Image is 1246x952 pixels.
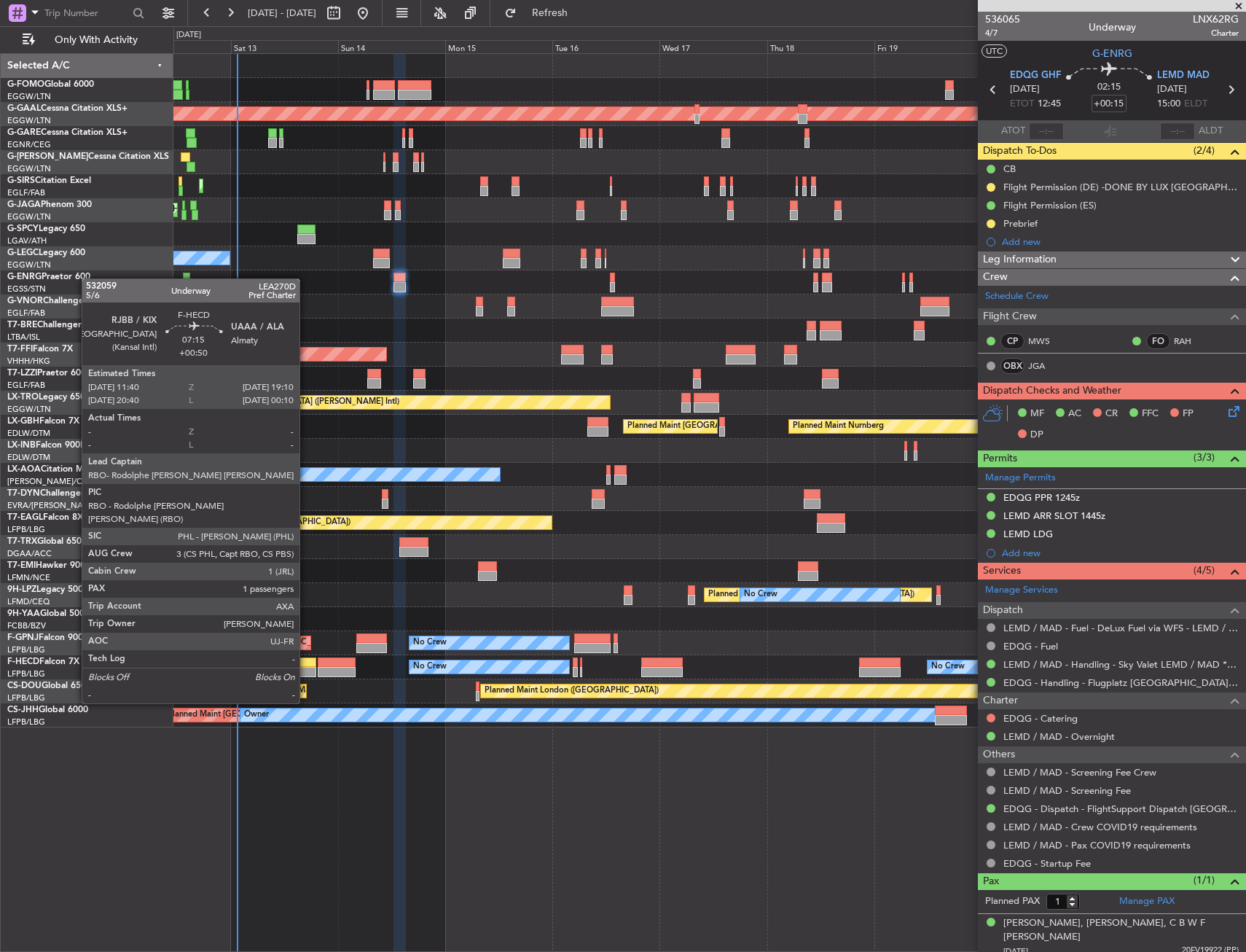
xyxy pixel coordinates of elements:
span: G-LEGC [7,249,39,257]
div: Mon 15 [445,40,552,53]
a: LEMD / MAD - Crew COVID19 requirements [1003,821,1197,833]
div: No Crew [413,656,447,678]
a: LX-GBHFalcon 7X [7,417,79,426]
div: Fri 19 [874,40,981,53]
span: EDQG GHF [1010,69,1061,83]
span: T7-TRX [7,537,37,546]
span: Others [983,746,1015,763]
div: No Crew [931,656,965,678]
span: G-SIRS [7,176,35,185]
a: CS-DOUGlobal 6500 [7,682,91,690]
span: Dispatch To-Dos [983,143,1057,160]
a: LFMD/CEQ [7,596,50,607]
a: LEMD / MAD - Screening Fee [1003,784,1131,797]
span: ELDT [1184,97,1207,112]
a: LEMD / MAD - Overnight [1003,730,1115,743]
span: (2/4) [1194,143,1215,158]
span: [DATE] [1157,82,1187,97]
a: G-ENRGPraetor 600 [7,273,90,281]
a: EGNR/CEG [7,139,51,150]
a: LX-TROLegacy 650 [7,393,85,402]
span: ATOT [1001,124,1025,138]
span: Refresh [520,8,581,18]
a: LFPB/LBG [7,692,45,703]
a: LFPB/LBG [7,668,45,679]
div: Wed 17 [659,40,767,53]
div: CB [1003,163,1016,175]
span: LX-INB [7,441,36,450]
a: LFPB/LBG [7,644,45,655]
div: FO [1146,333,1170,349]
span: T7-EMI [7,561,36,570]
a: EDQG - Handling - Flugplatz [GEOGRAPHIC_DATA] EDQG/GFH [1003,676,1239,689]
span: G-JAGA [7,200,41,209]
span: LX-GBH [7,417,39,426]
div: Fri 12 [124,40,231,53]
a: G-GAALCessna Citation XLS+ [7,104,128,113]
a: Manage Services [985,583,1058,598]
div: LEMD ARR SLOT 1445z [1003,510,1105,522]
a: EGLF/FAB [7,187,45,198]
span: Charter [1193,27,1239,39]
span: F-GPNJ [7,633,39,642]
div: Sun 14 [338,40,445,53]
span: Charter [983,692,1018,709]
span: G-GARE [7,128,41,137]
span: LX-TRO [7,393,39,402]
span: (3/3) [1194,450,1215,465]
a: F-HECDFalcon 7X [7,658,79,666]
input: --:-- [1029,122,1064,140]
span: Permits [983,450,1017,467]
a: EGLF/FAB [7,380,45,391]
div: Unplanned Maint [GEOGRAPHIC_DATA] ([PERSON_NAME] Intl) [163,391,399,413]
a: T7-TRXGlobal 6500 [7,537,87,546]
a: LEMD / MAD - Screening Fee Crew [1003,766,1156,779]
div: [PERSON_NAME], [PERSON_NAME], C B W F [PERSON_NAME] [1003,916,1239,945]
a: G-SIRSCitation Excel [7,176,91,185]
a: EDLW/DTM [7,452,50,463]
a: EDQG - Dispatch - FlightSupport Dispatch [GEOGRAPHIC_DATA] [1003,803,1239,815]
div: Add new [1002,547,1239,559]
span: MF [1030,407,1044,421]
a: EGGW/LTN [7,211,51,222]
span: (4/5) [1194,563,1215,578]
div: Underway [1089,20,1136,35]
a: DGAA/ACC [7,548,52,559]
a: VHHH/HKG [7,356,50,367]
a: T7-BREChallenger 604 [7,321,100,329]
span: T7-BRE [7,321,37,329]
div: Tue 16 [552,40,659,53]
a: LFPB/LBG [7,524,45,535]
a: G-JAGAPhenom 300 [7,200,92,209]
a: CS-JHHGlobal 6000 [7,706,88,714]
a: Manage Permits [985,471,1056,485]
a: EDQG - Fuel [1003,640,1058,652]
span: G-VNOR [7,297,43,305]
div: OBX [1000,358,1024,374]
div: Flight Permission (DE) -DONE BY LUX [GEOGRAPHIC_DATA] [1003,181,1239,193]
span: ETOT [1010,97,1034,112]
span: F-HECD [7,658,39,666]
a: LX-AOACitation Mustang [7,465,111,474]
a: LTBA/ISL [7,332,40,343]
a: G-VNORChallenger 650 [7,297,106,305]
span: 9H-LPZ [7,585,36,594]
div: No Crew [413,632,447,654]
a: [PERSON_NAME]/QSA [7,476,93,487]
span: T7-LZZI [7,369,37,378]
a: 9H-YAAGlobal 5000 [7,609,90,618]
span: Services [983,563,1021,580]
div: Planned Maint London ([GEOGRAPHIC_DATA]) [485,680,659,702]
a: T7-EAGLFalcon 8X [7,513,83,522]
a: LGAV/ATH [7,235,47,246]
a: T7-DYNChallenger 604 [7,489,103,498]
a: LFPB/LBG [7,717,45,727]
span: T7-DYN [7,489,40,498]
a: EGLF/FAB [7,308,45,319]
span: Crew [983,269,1008,286]
span: G-FOMO [7,80,44,89]
a: T7-EMIHawker 900XP [7,561,96,570]
a: Manage PAX [1119,894,1175,909]
a: LFMN/NCE [7,572,50,583]
a: G-LEGCLegacy 600 [7,249,85,257]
